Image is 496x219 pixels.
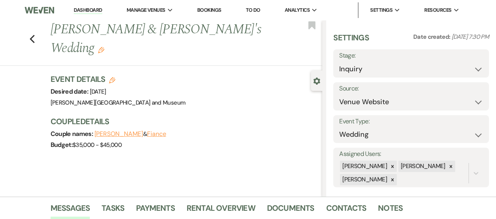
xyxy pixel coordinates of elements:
[51,99,186,107] span: [PERSON_NAME][GEOGRAPHIC_DATA] and Museum
[127,6,165,14] span: Manage Venues
[340,161,388,172] div: [PERSON_NAME]
[51,141,73,149] span: Budget:
[51,130,94,138] span: Couple names:
[51,74,186,85] h3: Event Details
[333,32,369,49] h3: Settings
[147,131,166,137] button: Fiance
[378,202,403,219] a: Notes
[51,87,90,96] span: Desired date:
[94,130,166,138] span: &
[187,202,255,219] a: Rental Overview
[339,83,483,94] label: Source:
[413,33,452,41] span: Date created:
[424,6,451,14] span: Resources
[73,141,122,149] span: $35,000 - $45,000
[25,2,54,18] img: Weven Logo
[339,116,483,127] label: Event Type:
[51,116,315,127] h3: Couple Details
[136,202,175,219] a: Payments
[326,202,367,219] a: Contacts
[285,6,310,14] span: Analytics
[94,131,143,137] button: [PERSON_NAME]
[51,20,265,58] h1: [PERSON_NAME] & [PERSON_NAME]'s Wedding
[246,7,260,13] a: To Do
[313,77,320,84] button: Close lead details
[340,174,388,185] div: [PERSON_NAME]
[197,7,222,13] a: Bookings
[98,46,104,53] button: Edit
[267,202,314,219] a: Documents
[102,202,124,219] a: Tasks
[90,88,106,96] span: [DATE]
[398,161,447,172] div: [PERSON_NAME]
[452,33,489,41] span: [DATE] 7:30 PM
[370,6,392,14] span: Settings
[51,202,90,219] a: Messages
[339,50,483,62] label: Stage:
[74,7,102,14] a: Dashboard
[339,148,483,160] label: Assigned Users:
